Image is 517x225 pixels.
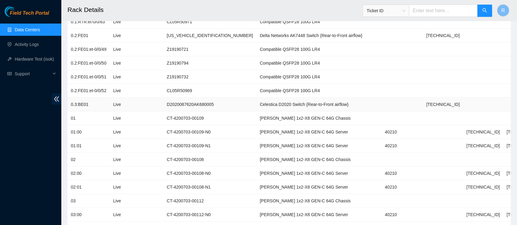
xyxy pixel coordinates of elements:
td: 03 [67,194,110,208]
td: Z19190794 [163,56,256,70]
span: Ticket ID [367,6,405,15]
td: Live [110,98,133,111]
span: Support [15,68,51,80]
td: Delta Networks AK7448 Switch {Rear-to-Front airflow} [256,29,381,43]
td: [PERSON_NAME] 1x2-X8 GEN-C 64G Chassis [256,111,381,125]
td: Z19190732 [163,70,256,84]
td: [TECHNICAL_ID] [463,139,503,153]
td: Compatible QSFP28 100G LR4 [256,15,381,29]
img: Akamai Technologies [5,6,31,17]
td: CT-4200703-00109 [163,111,256,125]
td: 01 [67,111,110,125]
td: Live [110,139,133,153]
a: Data Centers [15,27,40,32]
td: 0.2:FE01:et-0/0/52 [67,84,110,98]
td: 40210 [381,180,423,194]
td: [PERSON_NAME] 1x2-X8 GEN-C 64G Server [256,180,381,194]
td: Live [110,167,133,180]
td: CT-4200703-00112 [163,194,256,208]
td: Live [110,153,133,167]
td: [PERSON_NAME] 1x2-X8 GEN-C 64G Chassis [256,194,381,208]
td: Live [110,56,133,70]
td: 03:00 [67,208,110,222]
td: 40210 [381,139,423,153]
td: CT-4200703-00109-N1 [163,139,256,153]
td: Live [110,180,133,194]
a: Activity Logs [15,42,39,47]
td: Z19190721 [163,43,256,56]
td: 0.2:FE01:et-0/0/49 [67,43,110,56]
td: CL05R50969 [163,84,256,98]
td: 0.2:FE01:et-0/0/51 [67,70,110,84]
td: [TECHNICAL_ID] [423,98,463,111]
input: Enter text here... [409,5,478,17]
td: Live [110,111,133,125]
a: Akamai TechnologiesField Tech Portal [5,11,49,19]
td: Compatible QSFP28 100G LR4 [256,70,381,84]
td: [US_VEHICLE_IDENTIFICATION_NUMBER] [163,29,256,43]
span: R [501,7,505,14]
td: [TECHNICAL_ID] [463,125,503,139]
td: CT-4200703-00109-N0 [163,125,256,139]
td: Live [110,84,133,98]
td: Compatible QSFP28 100G LR4 [256,43,381,56]
td: 0.3:BE01 [67,98,110,111]
td: [TECHNICAL_ID] [423,29,463,43]
td: 01:00 [67,125,110,139]
td: 02 [67,153,110,167]
td: Live [110,70,133,84]
td: [PERSON_NAME] 1x2-X8 GEN-C 64G Server [256,139,381,153]
td: Celestica D2020 Switch {Rear-to-Front airflow} [256,98,381,111]
td: [TECHNICAL_ID] [463,180,503,194]
td: [TECHNICAL_ID] [463,208,503,222]
td: Live [110,29,133,43]
td: Compatible QSFP28 100G LR4 [256,84,381,98]
td: 40210 [381,208,423,222]
td: Live [110,208,133,222]
td: 02:00 [67,167,110,180]
td: Live [110,125,133,139]
td: Compatible QSFP28 100G LR4 [256,56,381,70]
button: search [477,5,492,17]
td: Live [110,15,133,29]
td: [PERSON_NAME] 1x2-X8 GEN-C 64G Chassis [256,153,381,167]
td: Live [110,194,133,208]
td: 0.2:FE01:et-0/0/50 [67,56,110,70]
td: 0.2:FE01 [67,29,110,43]
a: Hardware Test (isok) [15,57,54,62]
span: double-left [52,93,61,105]
td: [PERSON_NAME] 1x2-X8 GEN-C 64G Server [256,125,381,139]
td: 02:01 [67,180,110,194]
td: CT-4200703-00108 [163,153,256,167]
td: Live [110,43,133,56]
td: 0.1:RTR:et-0/0/63 [67,15,110,29]
span: search [482,8,487,14]
td: [TECHNICAL_ID] [463,167,503,180]
td: 01:01 [67,139,110,153]
td: [PERSON_NAME] 1x2-X8 GEN-C 64G Server [256,167,381,180]
td: D2020087620AK680005 [163,98,256,111]
td: 40210 [381,125,423,139]
span: read [7,72,12,76]
td: CT-4200703-00108-N1 [163,180,256,194]
td: CT-4200703-00112-N0 [163,208,256,222]
span: Field Tech Portal [10,10,49,16]
button: R [497,4,509,17]
td: 40210 [381,167,423,180]
td: CL05R50971 [163,15,256,29]
td: [PERSON_NAME] 1x2-X8 GEN-C 64G Server [256,208,381,222]
td: CT-4200703-00108-N0 [163,167,256,180]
